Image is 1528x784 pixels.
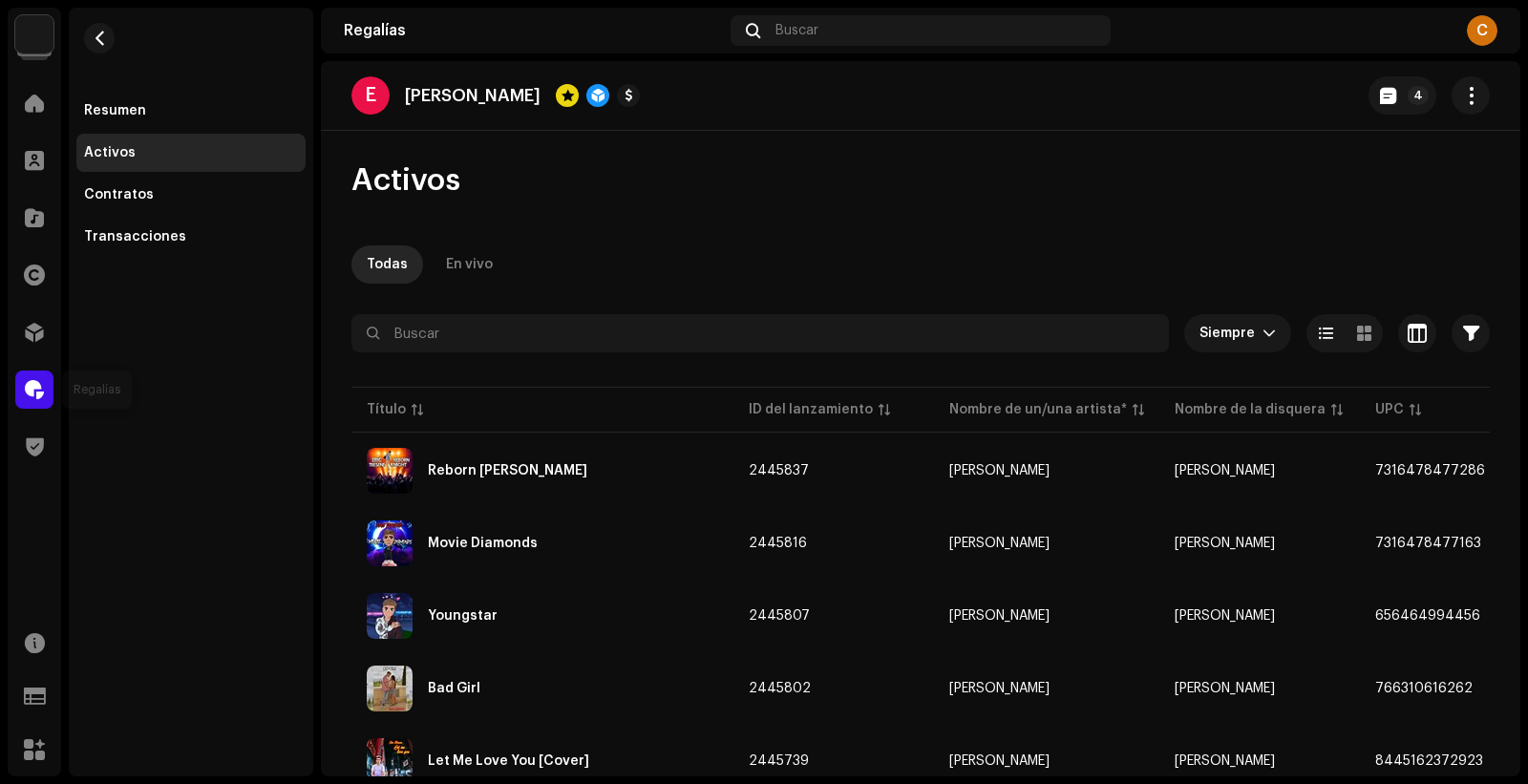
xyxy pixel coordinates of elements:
[749,400,873,419] div: ID del lanzamiento
[749,537,807,550] span: 2445816
[1175,609,1275,623] span: Eric Tresene
[15,15,53,53] img: 297a105e-aa6c-4183-9ff4-27133c00f2e2
[949,537,1050,550] div: [PERSON_NAME]
[949,400,1127,419] div: Nombre de un/una artista*
[1175,754,1275,768] span: Eric Tresene
[367,738,413,784] img: 1374d707-63a4-4fe0-84dc-51bf0c18d574
[76,218,306,256] re-m-nav-item: Transacciones
[1199,314,1263,352] span: Siempre
[76,134,306,172] re-m-nav-item: Activos
[367,520,413,566] img: 2a0c6a13-8476-414c-9b29-c2708621dc91
[1375,464,1485,477] span: 7316478477286
[749,682,811,695] span: 2445802
[775,23,818,38] span: Buscar
[84,187,154,202] div: Contratos
[344,23,723,38] div: Regalías
[367,666,413,711] img: 057ccb61-1f02-475a-a970-93ff1edf4eeb
[1467,15,1497,46] div: C
[949,537,1144,550] span: Eric Tresene
[749,464,809,477] span: 2445837
[367,400,406,419] div: Título
[1175,400,1326,419] div: Nombre de la disquera
[1408,86,1429,105] p-badge: 4
[367,245,408,284] div: Todas
[1375,537,1481,550] span: 7316478477163
[949,682,1144,695] span: Eric Tresene
[1263,314,1276,352] div: dropdown trigger
[749,609,810,623] span: 2445807
[949,754,1050,768] div: [PERSON_NAME]
[949,609,1050,623] div: [PERSON_NAME]
[949,464,1144,477] span: Eric Tresene
[351,314,1169,352] input: Buscar
[749,754,809,768] span: 2445739
[949,464,1050,477] div: [PERSON_NAME]
[1375,400,1404,419] div: UPC
[949,682,1050,695] div: [PERSON_NAME]
[428,754,589,768] div: Let Me Love You [Cover]
[446,245,493,284] div: En vivo
[84,229,186,244] div: Transacciones
[428,464,587,477] div: Reborn Knight
[1375,682,1473,695] span: 766310616262
[1175,537,1275,550] span: Eric Tresene
[76,92,306,130] re-m-nav-item: Resumen
[367,448,413,494] img: f513ae63-d243-4deb-a32f-e1f6b494464b
[1175,464,1275,477] span: Eric Tresene
[84,145,136,160] div: Activos
[1375,754,1483,768] span: 8445162372923
[428,609,498,623] div: Youngstar
[351,76,390,115] div: E
[76,176,306,214] re-m-nav-item: Contratos
[1175,682,1275,695] span: Eric Tresene
[949,609,1144,623] span: Eric Tresene
[367,593,413,639] img: 1facc884-7323-4d6f-bdde-5a6430c4bd11
[1375,609,1480,623] span: 656464994456
[405,86,541,106] p: [PERSON_NAME]
[428,537,538,550] div: Movie Diamonds
[949,754,1144,768] span: Eric Tresene
[1369,76,1436,115] button: 4
[351,161,460,200] span: Activos
[84,103,146,118] div: Resumen
[428,682,480,695] div: Bad Girl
